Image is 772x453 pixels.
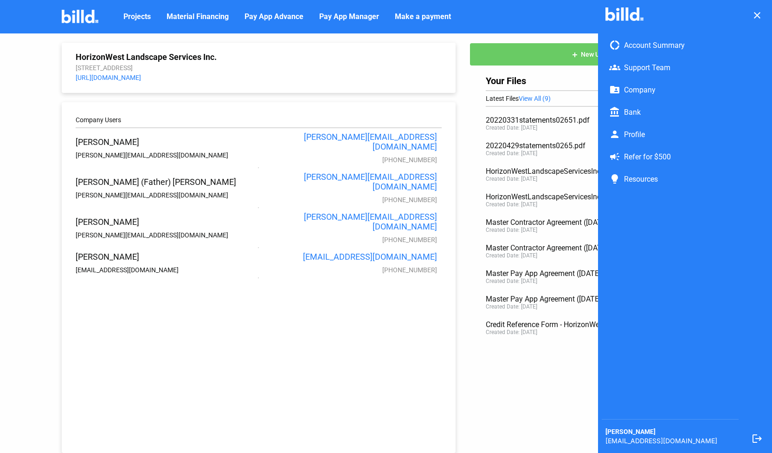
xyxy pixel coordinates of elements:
span: Material Financing [167,11,229,22]
a: Material Financing [161,7,234,26]
mat-icon: lightbulb [609,173,624,184]
img: Billd Company Logo [62,10,98,23]
span: Pay App Manager [319,11,379,22]
mat-icon: person [609,129,624,140]
mat-icon: folder_shared [609,84,624,95]
a: Resources [602,168,739,190]
a: Pay App Advance [239,7,309,26]
span: [PERSON_NAME] [605,427,656,436]
a: Support Team [602,56,739,79]
span: Make a payment [395,11,451,22]
span: [EMAIL_ADDRESS][DOMAIN_NAME] [605,436,717,446]
mat-icon: groups [609,62,624,73]
mat-icon: donut_large [609,39,624,51]
span: Pay App Advance [244,11,303,22]
a: Refer for $500 [602,145,739,168]
a: Account Summary [602,34,739,56]
span: Projects [123,11,151,22]
mat-icon: logout [752,433,763,444]
mat-icon: account_balance [609,106,624,118]
a: Company [602,79,739,101]
mat-icon: campaign [609,151,624,162]
a: Make a payment [389,7,457,26]
a: Projects [118,7,156,26]
a: Bank [602,101,739,123]
a: Profile [602,123,739,145]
